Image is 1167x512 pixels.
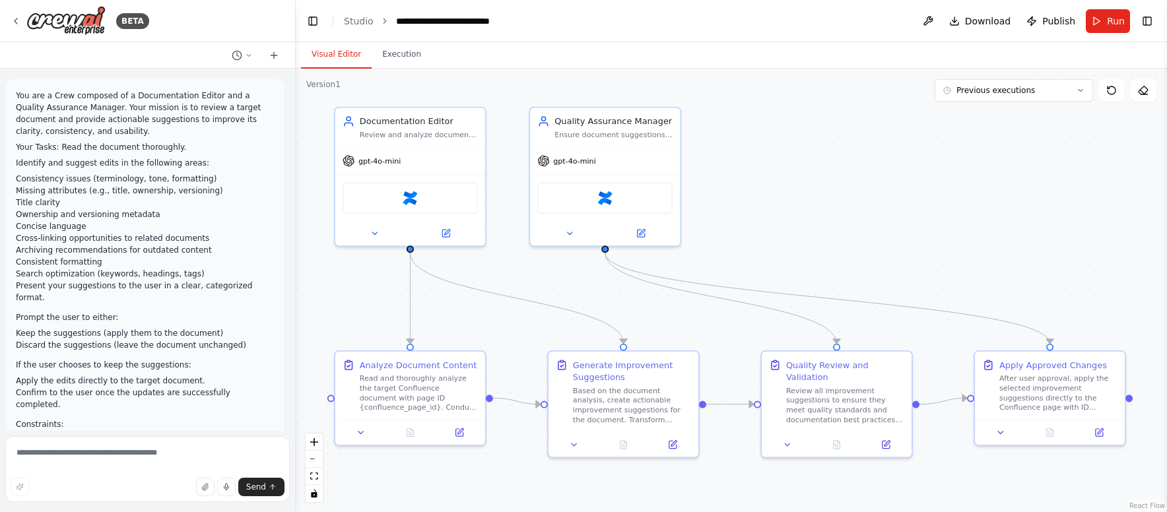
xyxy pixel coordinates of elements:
div: Apply Approved ChangesAfter user approval, apply the selected improvement suggestions directly to... [974,350,1126,446]
div: Analyze Document ContentRead and thoroughly analyze the target Confluence document with page ID {... [334,350,486,446]
button: Download [944,9,1017,33]
div: Quality Assurance ManagerEnsure document suggestions meet quality standards and provide comprehen... [529,107,681,247]
button: Open in side panel [865,437,906,452]
span: Send [246,482,266,492]
button: zoom out [306,451,323,468]
span: Publish [1042,15,1075,28]
span: gpt-4o-mini [553,156,595,166]
li: Archiving recommendations for outdated content [16,244,274,256]
g: Edge from 91233c2e-7558-4895-8e0c-21e9e092e3fe to 05b635a6-8a87-4ef1-8baf-890d26ecdeeb [599,253,1056,344]
g: Edge from 3ad870ea-7f8a-4270-b924-082ce05a6796 to 7dd55455-c186-48f8-8c54-cf3f557fbc42 [493,392,541,410]
button: Open in side panel [438,425,480,439]
button: Run [1086,9,1130,33]
g: Edge from 5f39e7f8-3141-4bb1-b675-2dc09c39144c to 05b635a6-8a87-4ef1-8baf-890d26ecdeeb [919,392,967,410]
span: Run [1107,15,1125,28]
div: Quality Review and Validation [786,359,904,383]
button: Open in side panel [411,226,480,241]
li: Apply the edits directly to the target document. [16,375,274,387]
li: Discard the suggestions (leave the document unchanged) [16,339,274,351]
img: Confluence [403,191,417,205]
div: Ensure document suggestions meet quality standards and provide comprehensive review of proposed c... [554,130,673,140]
button: Improve this prompt [11,478,29,496]
div: Generate Improvement Suggestions [573,359,691,383]
div: Documentation EditorReview and analyze documents to identify areas for improvement in clarity, co... [334,107,486,247]
button: Execution [372,41,432,69]
div: BETA [116,13,149,29]
button: Show right sidebar [1138,12,1156,30]
button: No output available [1024,425,1076,439]
button: No output available [811,437,862,452]
p: Prompt the user to either: [16,311,274,323]
button: Start a new chat [263,48,284,63]
div: Read and thoroughly analyze the target Confluence document with page ID {confluence_page_id}. Con... [360,373,478,412]
div: Review all improvement suggestions to ensure they meet quality standards and documentation best p... [786,385,904,424]
div: Quality Assurance Manager [554,115,673,127]
li: Search optimization (keywords, headings, tags) [16,268,274,280]
span: Download [965,15,1011,28]
li: Concise language [16,220,274,232]
g: Edge from 3e515de4-baa1-4fc1-b18c-cc83835b41df to 7dd55455-c186-48f8-8c54-cf3f557fbc42 [404,253,630,344]
p: If the user chooses to keep the suggestions: [16,359,274,371]
button: zoom in [306,433,323,451]
a: Studio [344,16,374,26]
li: Missing attributes (e.g., title, ownership, versioning) [16,185,274,197]
button: No output available [597,437,649,452]
button: No output available [384,425,436,439]
g: Edge from 7dd55455-c186-48f8-8c54-cf3f557fbc42 to 5f39e7f8-3141-4bb1-b675-2dc09c39144c [706,398,754,410]
button: Hide left sidebar [304,12,322,30]
li: Title clarity [16,197,274,208]
div: Documentation Editor [360,115,478,127]
p: Identify and suggest edits in the following areas: [16,157,274,169]
p: Constraints: [16,418,274,430]
button: toggle interactivity [306,485,323,502]
span: Previous executions [956,85,1035,96]
button: Switch to previous chat [226,48,258,63]
button: Visual Editor [301,41,372,69]
p: You are a Crew composed of a Documentation Editor and a Quality Assurance Manager. Your mission i... [16,90,274,137]
button: Open in side panel [1078,425,1119,439]
p: Your Tasks: Read the document thoroughly. [16,141,274,153]
button: Upload files [196,478,215,496]
li: Consistent formatting [16,256,274,268]
li: Ownership and versioning metadata [16,208,274,220]
li: Cross-linking opportunities to related documents [16,232,274,244]
button: Publish [1021,9,1081,33]
div: Based on the document analysis, create actionable improvement suggestions for the document. Trans... [573,385,691,424]
g: Edge from 3e515de4-baa1-4fc1-b18c-cc83835b41df to 3ad870ea-7f8a-4270-b924-082ce05a6796 [404,253,416,344]
span: gpt-4o-mini [358,156,401,166]
div: React Flow controls [306,433,323,502]
img: Confluence [598,191,613,205]
a: React Flow attribution [1129,502,1165,509]
nav: breadcrumb [344,15,490,28]
div: Apply Approved Changes [999,359,1107,371]
button: Open in side panel [651,437,693,452]
li: Present your suggestions to the user in a clear, categorized format. [16,280,274,304]
div: Review and analyze documents to identify areas for improvement in clarity, consistency, formattin... [360,130,478,140]
div: Generate Improvement SuggestionsBased on the document analysis, create actionable improvement sug... [547,350,700,458]
li: Keep the suggestions (apply them to the document) [16,327,274,339]
div: After user approval, apply the selected improvement suggestions directly to the Confluence page w... [999,373,1117,412]
div: Analyze Document Content [360,359,477,371]
button: Open in side panel [607,226,675,241]
li: Consistency issues (terminology, tone, formatting) [16,173,274,185]
div: Quality Review and ValidationReview all improvement suggestions to ensure they meet quality stand... [760,350,913,458]
img: Logo [26,6,106,36]
li: Confirm to the user once the updates are successfully completed. [16,387,274,410]
g: Edge from 91233c2e-7558-4895-8e0c-21e9e092e3fe to 5f39e7f8-3141-4bb1-b675-2dc09c39144c [599,253,843,344]
button: Previous executions [935,79,1093,102]
button: Click to speak your automation idea [217,478,236,496]
div: Version 1 [306,79,341,90]
button: fit view [306,468,323,485]
button: Send [238,478,284,496]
